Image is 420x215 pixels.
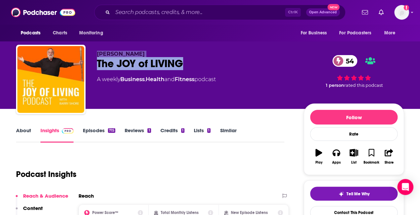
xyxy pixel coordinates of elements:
[310,145,327,169] button: Play
[376,7,386,18] a: Show notifications dropdown
[16,169,77,179] h1: Podcast Insights
[394,5,409,20] span: Logged in as Shift_2
[181,128,184,133] div: 1
[351,161,357,165] div: List
[207,128,211,133] div: 1
[125,127,151,143] a: Reviews1
[394,5,409,20] button: Show profile menu
[164,76,175,82] span: and
[53,28,67,38] span: Charts
[346,191,370,197] span: Tell Me Why
[327,145,345,169] button: Apps
[231,210,268,215] h2: New Episode Listens
[113,7,285,18] input: Search podcasts, credits, & more...
[394,5,409,20] img: User Profile
[397,179,413,195] div: Open Intercom Messenger
[97,75,216,83] div: A weekly podcast
[21,28,40,38] span: Podcasts
[339,28,371,38] span: For Podcasters
[335,27,381,39] button: open menu
[48,27,71,39] a: Charts
[384,161,393,165] div: Share
[161,210,198,215] h2: Total Monthly Listens
[359,7,371,18] a: Show notifications dropdown
[145,76,146,82] span: ,
[363,145,380,169] button: Bookmark
[310,127,398,141] div: Rate
[380,27,404,39] button: open menu
[83,127,115,143] a: Episodes715
[97,51,145,57] span: [PERSON_NAME]
[339,55,357,67] span: 54
[344,83,383,88] span: rated this podcast
[332,55,357,67] a: 54
[160,127,184,143] a: Credits1
[310,187,398,201] button: tell me why sparkleTell Me Why
[23,205,43,211] p: Content
[16,27,49,39] button: open menu
[17,46,84,113] img: The JOY of LIVING
[310,110,398,125] button: Follow
[16,193,68,205] button: Reach & Audience
[23,193,68,199] p: Reach & Audience
[79,193,94,199] h2: Reach
[404,5,409,10] svg: Add a profile image
[327,4,339,10] span: New
[11,6,75,19] img: Podchaser - Follow, Share and Rate Podcasts
[194,127,211,143] a: Lists1
[338,191,344,197] img: tell me why sparkle
[92,210,118,215] h2: Power Score™
[16,127,31,143] a: About
[108,128,115,133] div: 715
[306,8,340,16] button: Open AdvancedNew
[296,27,335,39] button: open menu
[300,28,327,38] span: For Business
[345,145,363,169] button: List
[146,76,164,82] a: Health
[120,76,145,82] a: Business
[380,145,398,169] button: Share
[175,76,194,82] a: Fitness
[94,5,345,20] div: Search podcasts, credits, & more...
[332,161,341,165] div: Apps
[384,28,396,38] span: More
[40,127,74,143] a: InsightsPodchaser Pro
[75,27,112,39] button: open menu
[62,128,74,134] img: Podchaser Pro
[364,161,379,165] div: Bookmark
[309,11,337,14] span: Open Advanced
[147,128,151,133] div: 1
[304,51,404,92] div: 54 1 personrated this podcast
[326,83,344,88] span: 1 person
[220,127,236,143] a: Similar
[315,161,322,165] div: Play
[79,28,103,38] span: Monitoring
[285,8,301,17] span: Ctrl K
